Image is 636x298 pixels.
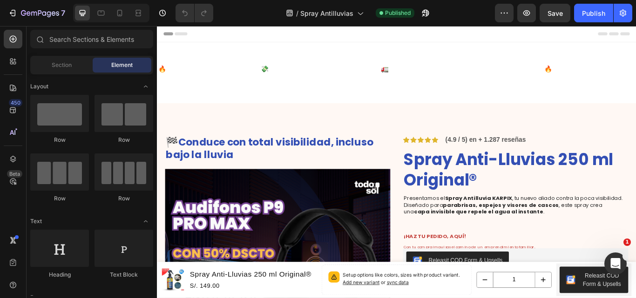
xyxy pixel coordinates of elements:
span: Layout [30,82,48,91]
h2: 🏁 [9,127,272,159]
iframe: Intercom live chat [604,252,627,275]
span: Toggle open [138,79,153,94]
strong: ¡HAZ TU PEDIDO, AQUÍ! [288,241,360,250]
p: 7 [61,7,65,19]
button: Publish [574,4,613,22]
div: 450 [9,99,22,106]
div: Row [95,194,153,203]
p: 🔥HASTA 50% DE DSCTO [1,44,93,58]
h1: Spray Anti-Lluvias 250 ml Original® [287,143,549,193]
h1: Spray Anti-Lluvias 250 ml Original® [37,283,181,297]
button: Save [540,4,570,22]
button: 7 [4,4,69,22]
div: Beta [7,170,22,178]
span: Spray Antilluvias [300,8,353,18]
div: Text Block [95,271,153,279]
span: Toggle open [138,214,153,229]
span: Save [548,9,563,17]
div: Heading [30,271,89,279]
input: Search Sections & Elements [30,30,153,48]
strong: Conduce con total visibilidad, incluso bajo la lluvia [10,127,252,159]
span: Text [30,217,42,225]
div: Undo/Redo [176,4,213,22]
div: Publish [582,8,605,18]
p: 🚛 ENVÍOS A TODO EL [GEOGRAPHIC_DATA] [261,44,424,58]
span: / [296,8,298,18]
div: Releasit COD Form & Upsells [317,269,403,278]
span: 1 [623,238,631,246]
strong: Spray Antilluvia KARPIX [336,197,414,205]
span: Con tu compra impulsas el camino de un emprendimiento familiar. [288,255,441,261]
strong: capa invisible que repele el agua al instante [299,212,450,221]
p: 🔥HASTA 50% DE DSCTO [452,44,543,58]
p: 💸 PAGA AL RECIBIR EN CASA [121,44,233,58]
div: Row [95,136,153,144]
strong: parabrisas, espejos y visores de cascos [333,205,468,213]
div: Row [30,194,89,203]
img: CKKYs5695_ICEAE=.webp [298,269,309,280]
button: Releasit COD Form & Upsells [291,263,410,285]
p: (4.9 / 5) en + 1.287 reseñas [336,128,430,138]
span: Section [52,61,72,69]
p: Presentamos el , tu nuevo aliado contra la poca visibilidad. Diseñado para , este spray crea una . [288,198,548,221]
span: Published [385,9,411,17]
iframe: Design area [157,26,636,298]
div: Row [30,136,89,144]
span: Element [111,61,133,69]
